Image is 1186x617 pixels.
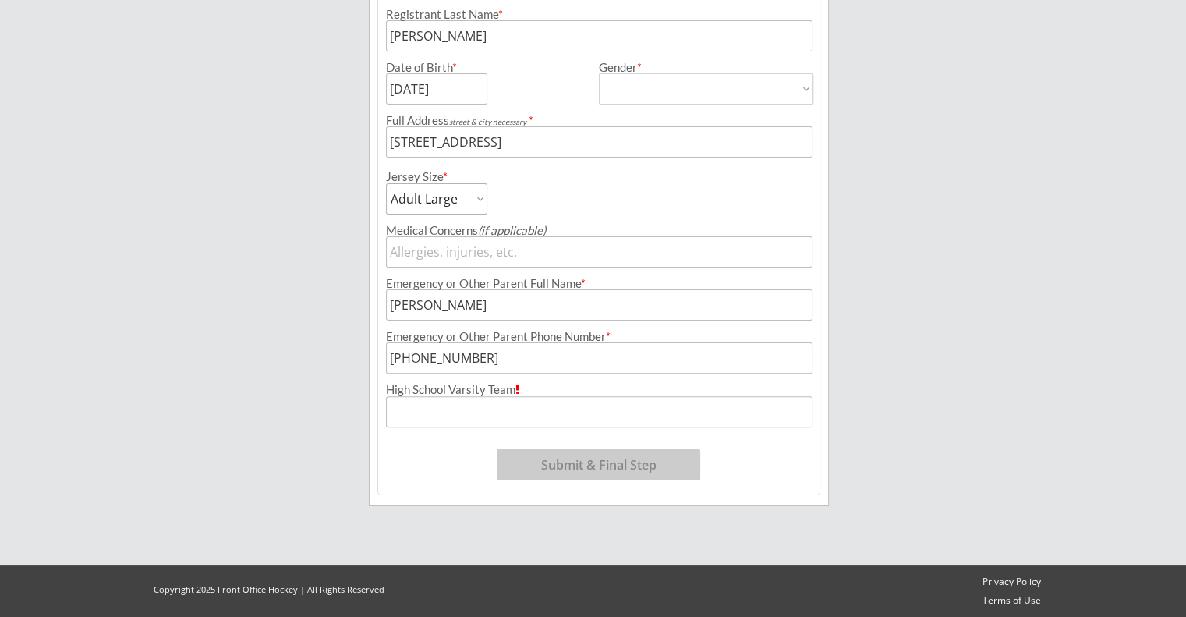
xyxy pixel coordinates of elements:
[975,594,1048,608] a: Terms of Use
[386,126,812,158] input: Street, City, Province/State
[386,225,812,236] div: Medical Concerns
[139,583,399,595] div: Copyright 2025 Front Office Hockey | All Rights Reserved
[386,171,466,183] div: Jersey Size
[449,117,526,126] em: street & city necessary
[478,223,546,237] em: (if applicable)
[497,449,700,480] button: Submit & Final Step
[386,331,812,342] div: Emergency or Other Parent Phone Number
[386,384,812,395] div: High School Varsity Team
[386,278,812,289] div: Emergency or Other Parent Full Name
[386,9,812,20] div: Registrant Last Name
[386,115,812,126] div: Full Address
[386,236,812,268] input: Allergies, injuries, etc.
[386,62,466,73] div: Date of Birth
[975,576,1048,589] a: Privacy Policy
[599,62,812,73] div: Gender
